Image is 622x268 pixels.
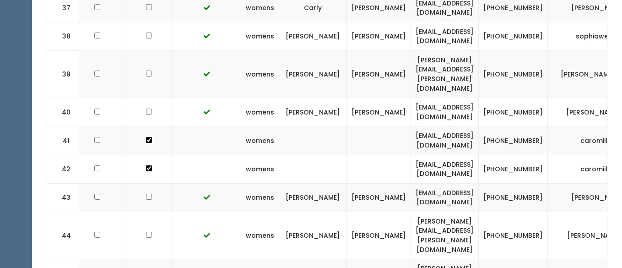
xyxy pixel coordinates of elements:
td: womens [241,126,279,155]
td: womens [241,22,279,50]
td: [EMAIL_ADDRESS][DOMAIN_NAME] [411,155,479,183]
td: 40 [47,98,79,126]
td: 42 [47,155,79,183]
td: [PERSON_NAME] [279,98,347,126]
td: [PERSON_NAME] [279,183,347,212]
td: womens [241,50,279,98]
td: womens [241,155,279,183]
td: womens [241,212,279,259]
td: [PERSON_NAME][EMAIL_ADDRESS][PERSON_NAME][DOMAIN_NAME] [411,212,479,259]
td: [PERSON_NAME][EMAIL_ADDRESS][PERSON_NAME][DOMAIN_NAME] [411,50,479,98]
td: [PERSON_NAME] [347,212,411,259]
td: [PERSON_NAME] [279,22,347,50]
td: 41 [47,126,79,155]
td: [PHONE_NUMBER] [479,155,548,183]
td: [PERSON_NAME] [347,22,411,50]
td: [PHONE_NUMBER] [479,22,548,50]
td: womens [241,183,279,212]
td: [PERSON_NAME] [279,50,347,98]
td: [PHONE_NUMBER] [479,126,548,155]
td: 38 [47,22,79,50]
td: womens [241,98,279,126]
td: [PHONE_NUMBER] [479,98,548,126]
td: [PHONE_NUMBER] [479,50,548,98]
td: 39 [47,50,79,98]
td: [EMAIL_ADDRESS][DOMAIN_NAME] [411,126,479,155]
td: 43 [47,183,79,212]
td: [EMAIL_ADDRESS][DOMAIN_NAME] [411,98,479,126]
td: [PHONE_NUMBER] [479,183,548,212]
td: 44 [47,212,79,259]
td: [PERSON_NAME] [347,183,411,212]
td: [EMAIL_ADDRESS][DOMAIN_NAME] [411,22,479,50]
td: [EMAIL_ADDRESS][DOMAIN_NAME] [411,183,479,212]
td: [PERSON_NAME] [347,98,411,126]
td: [PHONE_NUMBER] [479,212,548,259]
td: [PERSON_NAME] [347,50,411,98]
td: [PERSON_NAME] [279,212,347,259]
